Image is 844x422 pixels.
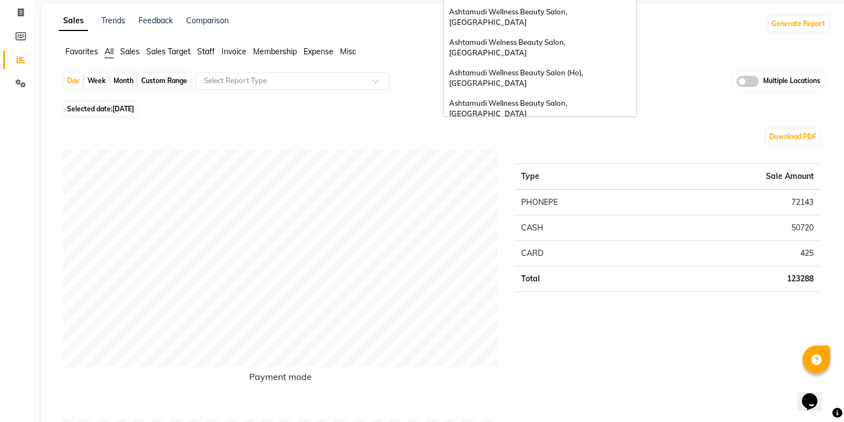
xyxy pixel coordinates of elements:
div: Week [85,73,109,89]
td: 123288 [652,266,820,291]
td: 72143 [652,189,820,215]
td: CARD [514,240,652,266]
span: Membership [253,47,297,56]
span: Misc [340,47,356,56]
a: Sales [59,11,88,31]
span: Favorites [65,47,98,56]
span: Ashtamudi Wellness Beauty Salon, [GEOGRAPHIC_DATA] [449,7,569,27]
span: All [105,47,114,56]
td: PHONEPE [514,189,652,215]
span: Invoice [222,47,246,56]
span: Expense [303,47,333,56]
span: Sales [120,47,140,56]
a: Feedback [138,16,173,25]
td: 50720 [652,215,820,240]
th: Type [514,163,652,189]
button: Download PDF [766,129,819,145]
span: Ashtamudi Wellness Beauty Salon (Ho), [GEOGRAPHIC_DATA] [449,68,585,88]
td: 425 [652,240,820,266]
button: Generate Report [769,16,828,32]
h6: Payment mode [63,372,498,387]
span: Ashtamudi Welness Beauty Salon, [GEOGRAPHIC_DATA] [449,38,567,58]
span: Sales Target [146,47,191,56]
iframe: chat widget [797,378,833,411]
div: Month [111,73,136,89]
td: CASH [514,215,652,240]
span: Staff [197,47,215,56]
td: Total [514,266,652,291]
div: Custom Range [138,73,190,89]
th: Sale Amount [652,163,820,189]
span: Multiple Locations [763,76,820,87]
div: Day [64,73,83,89]
span: Ashtamudi Wellness Beauty Salon, [GEOGRAPHIC_DATA] [449,99,569,119]
a: Trends [101,16,125,25]
a: Comparison [186,16,229,25]
span: [DATE] [112,105,134,113]
span: Selected date: [64,102,137,116]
